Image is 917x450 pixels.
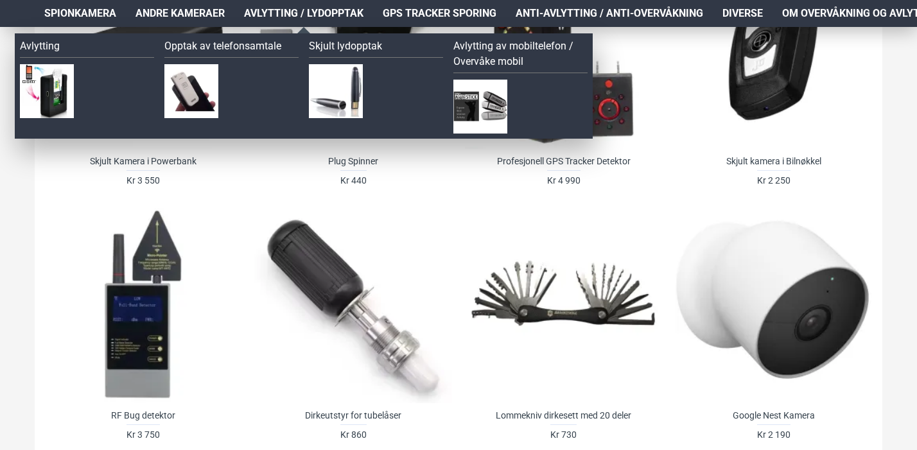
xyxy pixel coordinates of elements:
span: Kr 2 250 [757,176,790,185]
span: Kr 3 750 [127,430,160,439]
span: Avlytting / Lydopptak [244,6,363,21]
img: Opptak av telefonsamtale [164,64,218,118]
span: Kr 860 [340,430,367,439]
a: Google Nest Kamera [733,410,815,421]
span: Spionkamera [44,6,116,21]
img: Avlytting [20,64,74,118]
span: Kr 440 [340,176,367,185]
a: Dirkeutstyr for tubelåser [305,410,401,421]
span: Kr 4 990 [547,176,581,185]
span: Anti-avlytting / Anti-overvåkning [516,6,703,21]
a: Profesjonell GPS Tracker Detektor [497,155,631,167]
a: Skjult Kamera i Powerbank [90,155,197,167]
img: Skjult lydopptak [309,64,363,118]
span: Andre kameraer [135,6,225,21]
span: Kr 2 190 [757,430,790,439]
a: Avlytting [20,39,154,58]
a: RF Bug detektor [111,410,175,421]
a: Google Nest Kamera Google Nest Kamera [675,205,872,402]
a: Plug Spinner [328,155,378,167]
img: Avlytting av mobiltelefon / Overvåke mobil [453,80,507,134]
span: Diverse [722,6,763,21]
a: Opptak av telefonsamtale [164,39,299,58]
span: GPS Tracker Sporing [383,6,496,21]
a: RF Bug detektor RF Bug detektor [44,205,241,402]
span: Kr 730 [550,430,577,439]
a: Skjult lydopptak [309,39,443,58]
span: Kr 3 550 [127,176,160,185]
a: Dirkeutstyr for tubelåser Dirkeutstyr for tubelåser [254,205,451,402]
a: Lommekniv dirkesett med 20 deler [496,410,631,421]
a: Lommekniv dirkesett med 20 deler [465,205,662,402]
a: Skjult kamera i Bilnøkkel [726,155,821,167]
a: Avlytting av mobiltelefon / Overvåke mobil [453,39,588,73]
